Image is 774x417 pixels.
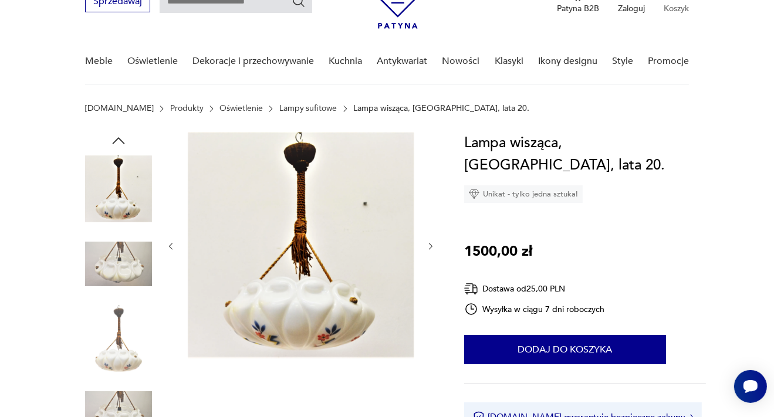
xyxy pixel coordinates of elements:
img: Ikona diamentu [469,189,479,199]
a: Lampy sufitowe [279,104,337,113]
a: Oświetlenie [127,39,178,84]
a: Ikony designu [538,39,597,84]
div: Unikat - tylko jedna sztuka! [464,185,583,203]
a: Style [612,39,633,84]
a: Dekoracje i przechowywanie [192,39,314,84]
div: Dostawa od 25,00 PLN [464,282,605,296]
p: Zaloguj [618,3,645,14]
div: Wysyłka w ciągu 7 dni roboczych [464,302,605,316]
h1: Lampa wisząca, [GEOGRAPHIC_DATA], lata 20. [464,132,706,177]
img: Ikona dostawy [464,282,478,296]
img: Zdjęcie produktu Lampa wisząca, Polska, lata 20. [85,230,152,297]
a: Kuchnia [329,39,362,84]
p: 1500,00 zł [464,240,532,263]
a: Nowości [442,39,480,84]
a: Antykwariat [377,39,427,84]
a: Promocje [648,39,689,84]
a: Meble [85,39,113,84]
p: Koszyk [664,3,689,14]
p: Lampa wisząca, [GEOGRAPHIC_DATA], lata 20. [353,104,529,113]
button: Dodaj do koszyka [464,335,666,364]
a: [DOMAIN_NAME] [85,104,154,113]
img: Zdjęcie produktu Lampa wisząca, Polska, lata 20. [85,305,152,372]
img: Zdjęcie produktu Lampa wisząca, Polska, lata 20. [85,155,152,222]
a: Klasyki [495,39,523,84]
a: Produkty [170,104,204,113]
iframe: Smartsupp widget button [734,370,767,403]
p: Patyna B2B [557,3,599,14]
img: Zdjęcie produktu Lampa wisząca, Polska, lata 20. [188,132,414,358]
a: Oświetlenie [219,104,263,113]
